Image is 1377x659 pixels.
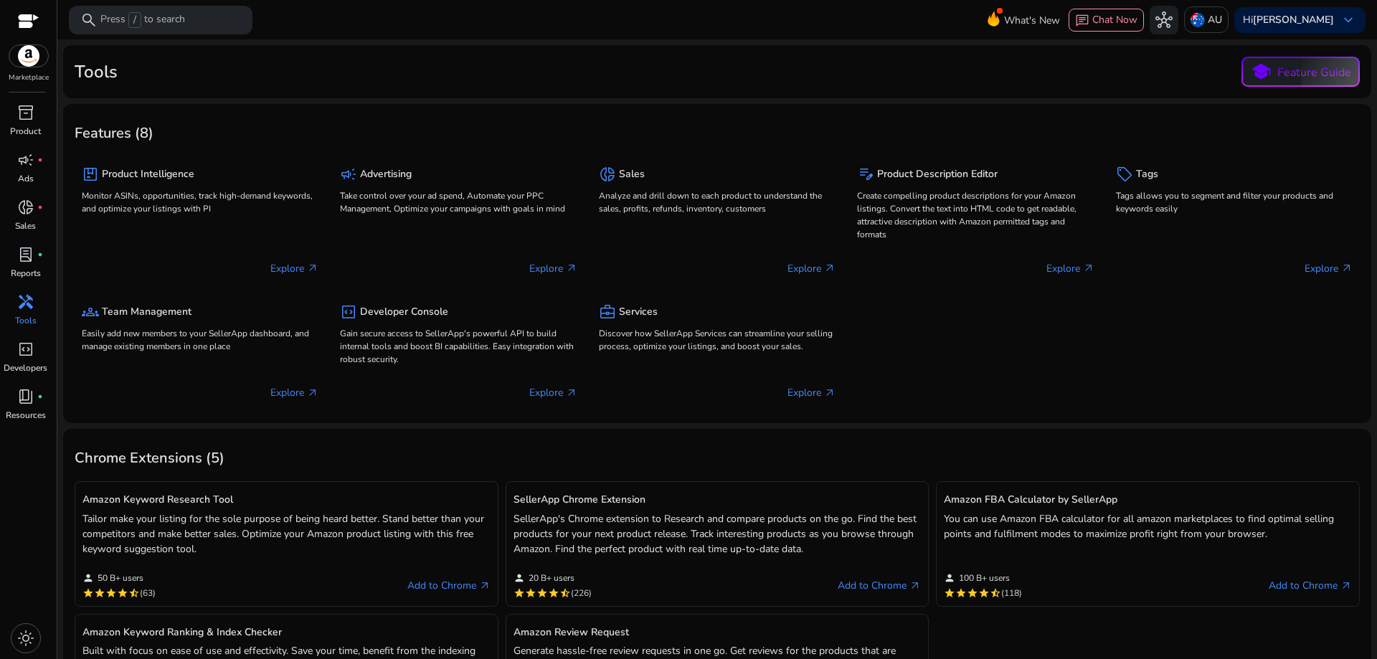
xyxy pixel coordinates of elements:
[1001,587,1022,599] span: (118)
[6,409,46,422] p: Resources
[909,580,921,592] span: arrow_outward
[824,387,836,399] span: arrow_outward
[1208,7,1222,32] p: AU
[479,580,491,592] span: arrow_outward
[10,125,41,138] p: Product
[82,189,318,215] p: Monitor ASINs, opportunities, track high-demand keywords, and optimize your listings with PI
[75,62,118,82] h2: Tools
[944,572,955,584] mat-icon: person
[599,189,836,215] p: Analyze and drill down to each product to understand the sales, profits, refunds, inventory, cust...
[1340,11,1357,29] span: keyboard_arrow_down
[1155,11,1173,29] span: hub
[1004,8,1060,33] span: What's New
[75,125,153,142] h3: Features (8)
[340,166,357,183] span: campaign
[1075,14,1089,28] span: chat
[82,327,318,353] p: Easily add new members to your SellerApp dashboard, and manage existing members in one place
[1241,57,1360,87] button: schoolFeature Guide
[407,577,491,594] a: Add to Chromearrow_outward
[307,387,318,399] span: arrow_outward
[857,166,874,183] span: edit_note
[514,627,922,639] h5: Amazon Review Request
[117,587,128,599] mat-icon: star
[17,246,34,263] span: lab_profile
[529,385,577,400] p: Explore
[75,450,224,467] h3: Chrome Extensions (5)
[140,587,156,599] span: (63)
[94,587,105,599] mat-icon: star
[1251,62,1272,82] span: school
[15,314,37,327] p: Tools
[17,199,34,216] span: donut_small
[17,293,34,310] span: handyman
[514,572,525,584] mat-icon: person
[270,385,318,400] p: Explore
[1046,261,1094,276] p: Explore
[1069,9,1144,32] button: chatChat Now
[599,303,616,321] span: business_center
[4,361,47,374] p: Developers
[1305,261,1353,276] p: Explore
[17,104,34,121] span: inventory_2
[100,12,185,28] p: Press to search
[1269,577,1352,594] a: Add to Chromearrow_outward
[599,327,836,353] p: Discover how SellerApp Services can streamline your selling process, optimize your listings, and ...
[559,587,571,599] mat-icon: star_half
[105,587,117,599] mat-icon: star
[15,219,36,232] p: Sales
[959,572,1010,584] span: 100 B+ users
[82,494,491,506] h5: Amazon Keyword Research Tool
[340,189,577,215] p: Take control over your ad spend, Automate your PPC Management, Optimize your campaigns with goals...
[1136,169,1158,181] h5: Tags
[599,166,616,183] span: donut_small
[360,306,448,318] h5: Developer Console
[82,627,491,639] h5: Amazon Keyword Ranking & Index Checker
[270,261,318,276] p: Explore
[566,387,577,399] span: arrow_outward
[307,262,318,274] span: arrow_outward
[1116,166,1133,183] span: sell
[571,587,592,599] span: (226)
[514,587,525,599] mat-icon: star
[37,157,43,163] span: fiber_manual_record
[967,587,978,599] mat-icon: star
[990,587,1001,599] mat-icon: star_half
[82,572,94,584] mat-icon: person
[548,587,559,599] mat-icon: star
[525,587,536,599] mat-icon: star
[17,341,34,358] span: code_blocks
[37,204,43,210] span: fiber_manual_record
[787,261,836,276] p: Explore
[102,306,191,318] h5: Team Management
[619,306,658,318] h5: Services
[1150,6,1178,34] button: hub
[128,12,141,28] span: /
[877,169,998,181] h5: Product Description Editor
[529,261,577,276] p: Explore
[18,172,34,185] p: Ads
[978,587,990,599] mat-icon: star
[857,189,1094,241] p: Create compelling product descriptions for your Amazon listings. Convert the text into HTML code ...
[619,169,645,181] h5: Sales
[82,587,94,599] mat-icon: star
[1083,262,1094,274] span: arrow_outward
[536,587,548,599] mat-icon: star
[9,72,49,83] p: Marketplace
[340,327,577,366] p: Gain secure access to SellerApp's powerful API to build internal tools and boost BI capabilities....
[102,169,194,181] h5: Product Intelligence
[944,494,1352,506] h5: Amazon FBA Calculator by SellerApp
[17,151,34,169] span: campaign
[17,630,34,647] span: light_mode
[1253,13,1334,27] b: [PERSON_NAME]
[838,577,921,594] a: Add to Chromearrow_outward
[82,511,491,556] p: Tailor make your listing for the sole purpose of being heard better. Stand better than your compe...
[566,262,577,274] span: arrow_outward
[37,394,43,399] span: fiber_manual_record
[128,587,140,599] mat-icon: star_half
[80,11,98,29] span: search
[787,385,836,400] p: Explore
[17,388,34,405] span: book_4
[944,587,955,599] mat-icon: star
[1092,13,1137,27] span: Chat Now
[37,252,43,257] span: fiber_manual_record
